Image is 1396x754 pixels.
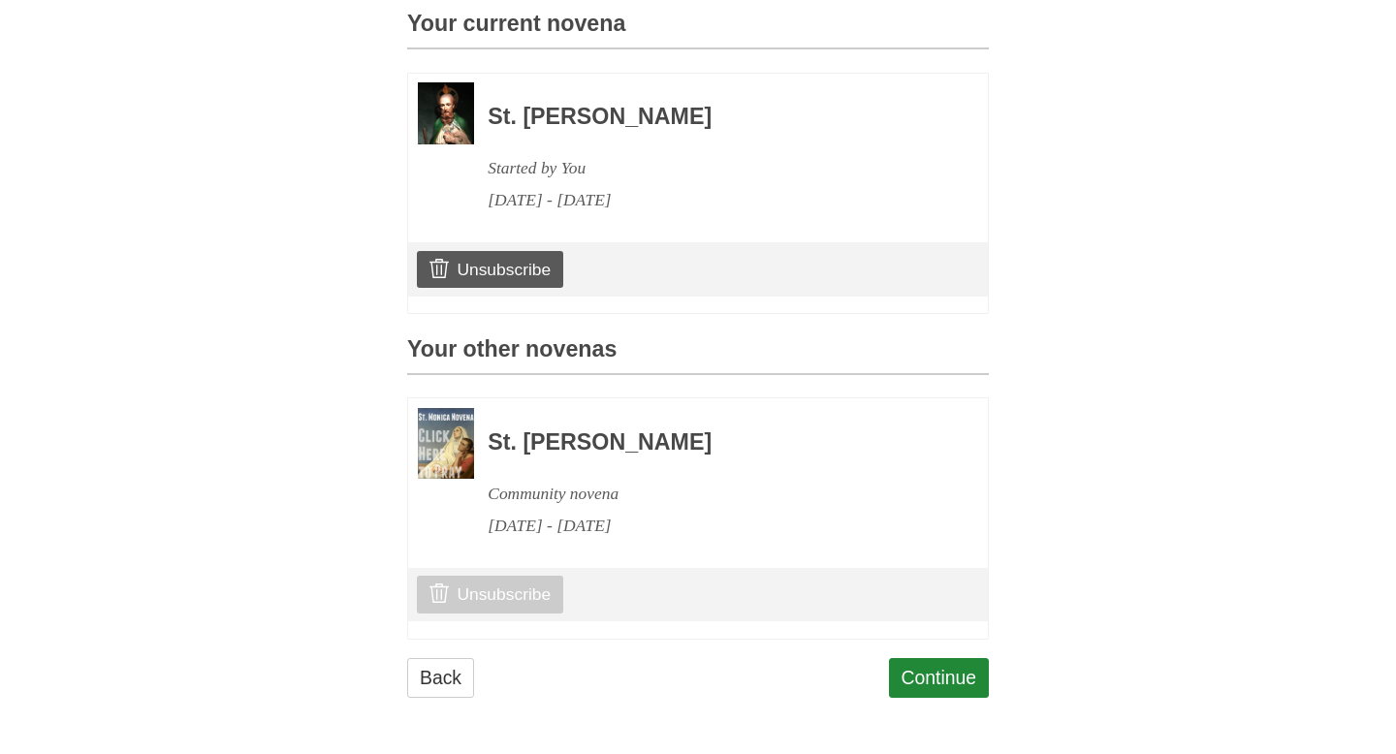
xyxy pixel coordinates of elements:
a: Continue [889,658,990,698]
img: Novena image [418,82,474,143]
a: Unsubscribe [417,576,563,613]
img: Novena image [418,408,474,479]
div: Started by You [488,152,936,184]
a: Back [407,658,474,698]
a: Unsubscribe [417,251,563,288]
h3: St. [PERSON_NAME] [488,430,936,456]
div: [DATE] - [DATE] [488,510,936,542]
h3: Your current novena [407,12,989,49]
div: Community novena [488,478,936,510]
div: [DATE] - [DATE] [488,184,936,216]
h3: Your other novenas [407,337,989,375]
h3: St. [PERSON_NAME] [488,105,936,130]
